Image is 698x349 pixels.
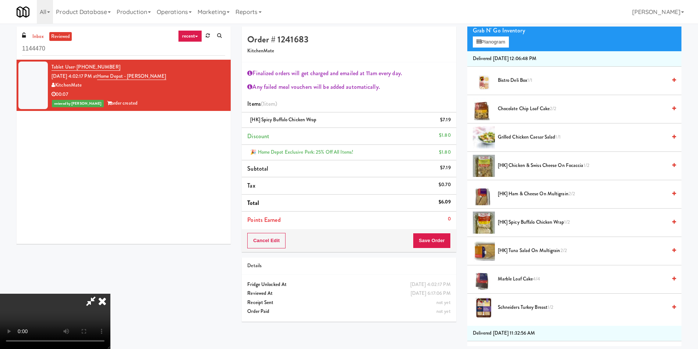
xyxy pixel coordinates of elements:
span: Grilled Chicken Caesar Salad [498,133,667,142]
div: Bistro Deli Box1/1 [495,76,676,85]
span: 4/4 [533,275,540,282]
div: Grab N' Go Inventory [473,25,676,36]
span: 1/1 [555,133,560,140]
span: 2/2 [550,105,556,112]
li: Tablet User· [PHONE_NUMBER][DATE] 4:02:17 PM atHome Depot - [PERSON_NAME]KitchenMate00:07reviewed... [17,60,231,111]
button: Planogram [473,36,509,48]
a: reviewed [49,32,72,41]
span: (1 ) [261,100,277,108]
ng-pluralize: item [265,100,275,108]
div: $7.19 [440,115,451,125]
div: $1.80 [439,131,451,140]
img: Micromart [17,6,29,18]
span: 1/2 [564,219,570,226]
div: Schneiders Turkey Breast1/2 [495,303,676,312]
div: [DATE] 6:17:06 PM [411,289,451,298]
button: Cancel Edit [247,233,286,248]
button: Save Order [413,233,450,248]
span: Marble Loaf Cake [498,275,667,284]
div: Receipt Sent [247,298,450,307]
div: $7.19 [440,163,451,172]
div: $0.70 [439,180,451,189]
div: Marble Loaf Cake4/4 [495,275,676,284]
span: 🎉 Home Depot Exclusive Perk: 25% off all items! [250,149,353,156]
li: Delivered [DATE] 12:06:48 PM [467,51,681,67]
input: Search vision orders [22,42,225,56]
div: [DATE] 4:02:17 PM [410,280,451,289]
span: Schneiders Turkey Breast [498,303,667,312]
span: not yet [436,299,451,306]
div: [HK] Tuna Salad on Multigrain2/2 [495,246,676,255]
span: · [PHONE_NUMBER] [74,63,120,70]
span: [HK] Chicken & Swiss Cheese On Focaccia [498,161,667,170]
h5: KitchenMate [247,48,450,54]
span: Discount [247,132,269,140]
div: Finalized orders will get charged and emailed at 11am every day. [247,68,450,79]
div: Reviewed At [247,289,450,298]
div: Grilled Chicken Caesar Salad1/1 [495,133,676,142]
div: Chocolate Chip Loaf Cake2/2 [495,104,676,114]
span: [HK] Ham & Cheese on Multigrain [498,189,667,199]
span: [DATE] 4:02:17 PM at [52,73,97,80]
div: [HK] Chicken & Swiss Cheese On Focaccia1/2 [495,161,676,170]
span: Points Earned [247,216,280,224]
div: Fridge Unlocked At [247,280,450,289]
a: inbox [31,32,46,41]
div: Any failed meal vouchers will be added automatically. [247,81,450,93]
span: [HK] Spicy Buffalo Chicken Wrap [498,218,667,227]
li: Delivered [DATE] 11:32:56 AM [467,326,681,341]
h4: Order # 1241683 [247,35,450,44]
span: [HK] Tuna Salad on Multigrain [498,246,667,255]
span: Tax [247,181,255,190]
a: recent [178,30,202,42]
span: Chocolate Chip Loaf Cake [498,104,667,114]
div: 0 [448,214,451,224]
span: 1/1 [527,77,532,84]
span: reviewed by [PERSON_NAME] [52,100,104,107]
span: Total [247,199,259,207]
div: [HK] Spicy Buffalo Chicken Wrap1/2 [495,218,676,227]
span: 1/2 [584,162,589,169]
div: KitchenMate [52,81,225,90]
span: Items [247,100,277,108]
span: [HK] Spicy Buffalo Chicken Wrap [250,116,316,123]
span: Bistro Deli Box [498,76,667,85]
div: $6.09 [439,198,451,207]
div: Details [247,261,450,271]
div: $1.80 [439,148,451,157]
div: 00:07 [52,90,225,99]
span: 2/2 [568,190,575,197]
span: 2/2 [560,247,567,254]
div: Order Paid [247,307,450,316]
span: 1/2 [548,304,553,311]
span: Subtotal [247,164,268,173]
div: [HK] Ham & Cheese on Multigrain2/2 [495,189,676,199]
a: Home Depot - [PERSON_NAME] [97,73,166,80]
span: order created [107,100,138,107]
a: Tablet User· [PHONE_NUMBER] [52,63,120,71]
span: not yet [436,308,451,315]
